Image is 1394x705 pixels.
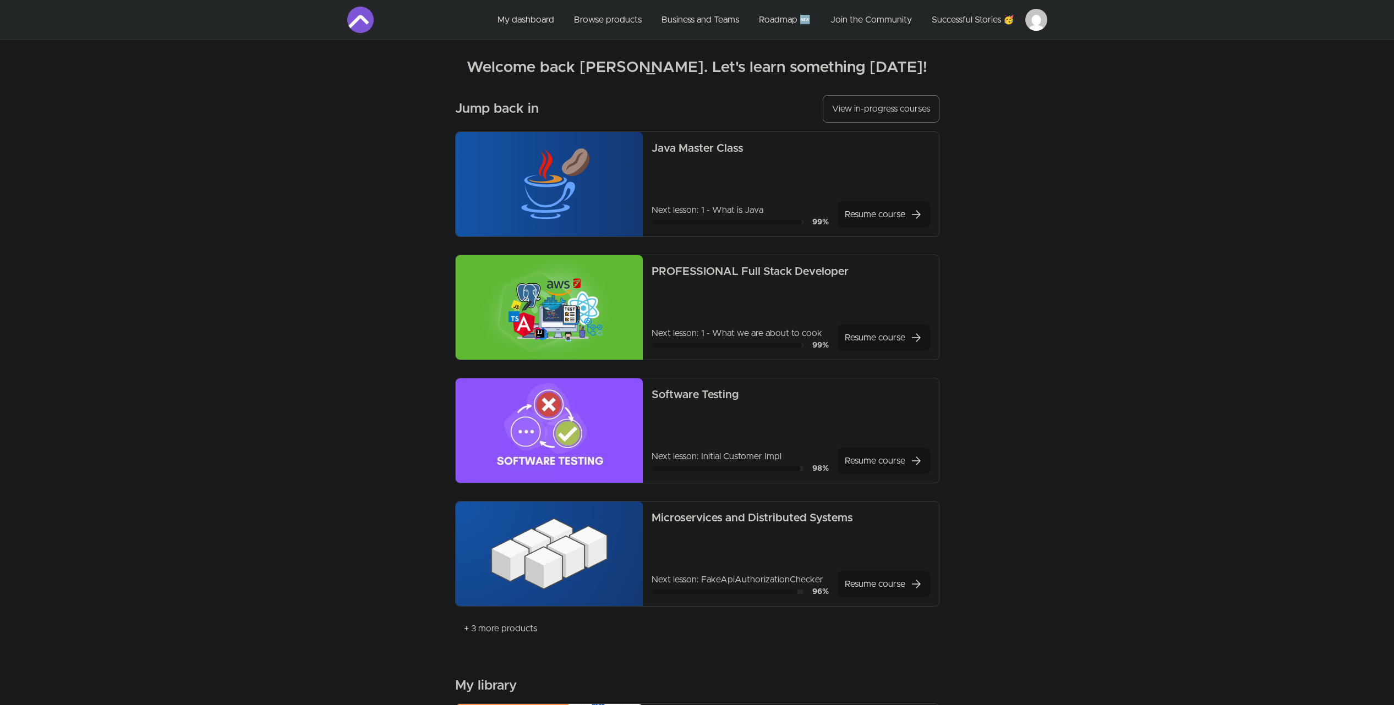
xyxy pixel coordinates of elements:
[923,7,1023,33] a: Successful Stories 🥳
[812,588,829,596] span: 96 %
[455,615,546,642] button: + 3 more products
[838,201,930,228] a: Resume coursearrow_forward
[652,466,803,471] div: Course progress
[456,378,643,483] img: Product image for Software Testing
[456,502,643,606] img: Product image for Microservices and Distributed Systems
[652,573,828,586] p: Next lesson: FakeApiAuthorizationChecker
[652,220,803,224] div: Course progress
[565,7,650,33] a: Browse products
[456,132,643,236] img: Product image for Java Master Class
[822,7,921,33] a: Join the Community
[750,7,819,33] a: Roadmap 🆕
[652,327,828,340] p: Next lesson: 1 - What we are about to cook
[347,7,374,33] img: Amigoscode logo
[823,95,939,123] button: View in-progress courses
[910,454,923,467] span: arrow_forward
[653,7,748,33] a: Business and Teams
[455,677,517,695] h3: My library
[652,264,930,279] p: PROFESSIONAL Full Stack Developer
[652,590,803,594] div: Course progress
[652,203,828,217] p: Next lesson: 1 - What is Java
[489,7,563,33] a: My dashboard
[489,7,1047,33] nav: Main
[456,255,643,360] img: Product image for PROFESSIONAL Full Stack Developer
[652,450,828,463] p: Next lesson: Initial Customer Impl
[652,343,803,348] div: Course progress
[838,448,930,474] a: Resume coursearrow_forward
[910,208,923,221] span: arrow_forward
[347,58,1047,78] h2: Welcome back [PERSON_NAME]. Let's learn something [DATE]!
[455,100,539,118] h3: Jump back in
[1025,9,1047,31] img: Profile image for Nicolas Ardizzoli
[838,571,930,597] a: Resume coursearrow_forward
[910,331,923,344] span: arrow_forward
[812,342,829,349] span: 99 %
[652,510,930,526] p: Microservices and Distributed Systems
[652,141,930,156] p: Java Master Class
[838,324,930,351] a: Resume coursearrow_forward
[652,387,930,403] p: Software Testing
[812,218,829,226] span: 99 %
[910,577,923,591] span: arrow_forward
[812,465,829,472] span: 98 %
